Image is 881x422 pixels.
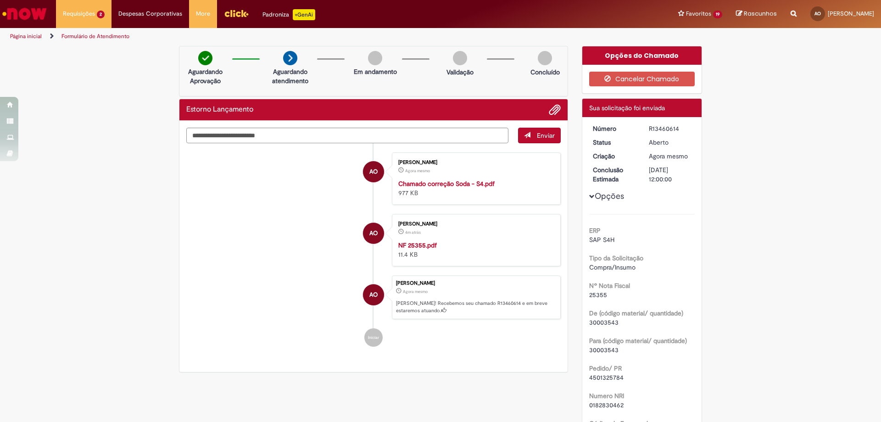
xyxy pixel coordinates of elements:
ul: Trilhas de página [7,28,580,45]
dt: Criação [586,152,642,161]
span: Enviar [537,131,555,140]
div: Opções do Chamado [582,46,702,65]
span: 19 [713,11,722,18]
b: Nº Nota Fiscal [589,281,630,290]
button: Enviar [518,128,561,143]
img: img-circle-grey.png [538,51,552,65]
span: 0182830462 [589,401,624,409]
ul: Histórico de tíquete [186,143,561,356]
b: De (código material/ quantidade) [589,309,683,317]
dt: Status [586,138,642,147]
img: arrow-next.png [283,51,297,65]
div: Arlan Santos Oliveira [363,161,384,182]
textarea: Digite sua mensagem aqui... [186,128,508,143]
span: Favoritos [686,9,711,18]
div: [PERSON_NAME] [398,160,551,165]
button: Cancelar Chamado [589,72,695,86]
img: click_logo_yellow_360x200.png [224,6,249,20]
span: AO [814,11,821,17]
span: Requisições [63,9,95,18]
span: Agora mesmo [405,168,430,174]
p: [PERSON_NAME]! Recebemos seu chamado R13460614 e em breve estaremos atuando. [396,300,556,314]
img: img-circle-grey.png [368,51,382,65]
b: Numero NRI [589,392,624,400]
span: Despesas Corporativas [118,9,182,18]
div: Padroniza [262,9,315,20]
div: 11.4 KB [398,241,551,259]
div: Arlan Santos Oliveira [363,284,384,305]
button: Adicionar anexos [549,104,561,116]
time: 29/08/2025 07:50:36 [405,168,430,174]
div: Aberto [649,138,691,147]
p: +GenAi [293,9,315,20]
b: Para (código material/ quantidade) [589,337,687,345]
li: Arlan Santos Oliveira [186,276,561,320]
b: Tipo da Solicitação [589,254,643,262]
time: 29/08/2025 07:50:52 [403,289,428,294]
div: 977 KB [398,179,551,197]
span: 2 [97,11,105,18]
b: ERP [589,226,601,235]
a: Rascunhos [736,10,777,18]
div: 29/08/2025 07:50:52 [649,152,691,161]
div: Arlan Santos Oliveira [363,223,384,244]
div: [PERSON_NAME] [398,221,551,227]
span: Sua solicitação foi enviada [589,104,665,112]
span: Compra/Insumo [589,263,636,271]
div: [DATE] 12:00:00 [649,165,691,184]
a: Página inicial [10,33,42,40]
a: Formulário de Atendimento [61,33,129,40]
dt: Conclusão Estimada [586,165,642,184]
dt: Número [586,124,642,133]
span: 30003543 [589,318,619,326]
a: NF 25355.pdf [398,241,437,249]
span: [PERSON_NAME] [828,10,874,17]
span: 30003543 [589,346,619,354]
span: More [196,9,210,18]
p: Aguardando Aprovação [183,67,228,85]
span: SAP S4H [589,236,614,244]
img: img-circle-grey.png [453,51,467,65]
span: 4501325784 [589,373,624,382]
span: 25355 [589,291,607,299]
div: [PERSON_NAME] [396,281,556,286]
img: ServiceNow [1,5,48,23]
p: Validação [446,68,474,77]
div: R13460614 [649,124,691,133]
h2: Estorno Lançamento Histórico de tíquete [186,106,253,114]
img: check-circle-green.png [198,51,212,65]
span: AO [369,161,378,183]
p: Aguardando atendimento [268,67,312,85]
b: Pedido/ PR [589,364,622,372]
time: 29/08/2025 07:47:08 [405,230,421,235]
span: Agora mesmo [403,289,428,294]
p: Concluído [530,68,560,77]
span: 4m atrás [405,230,421,235]
a: Chamado correção Soda - S4.pdf [398,180,495,188]
span: Rascunhos [744,9,777,18]
p: Em andamento [354,67,397,76]
span: AO [369,284,378,306]
span: AO [369,222,378,244]
span: Agora mesmo [649,152,688,160]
